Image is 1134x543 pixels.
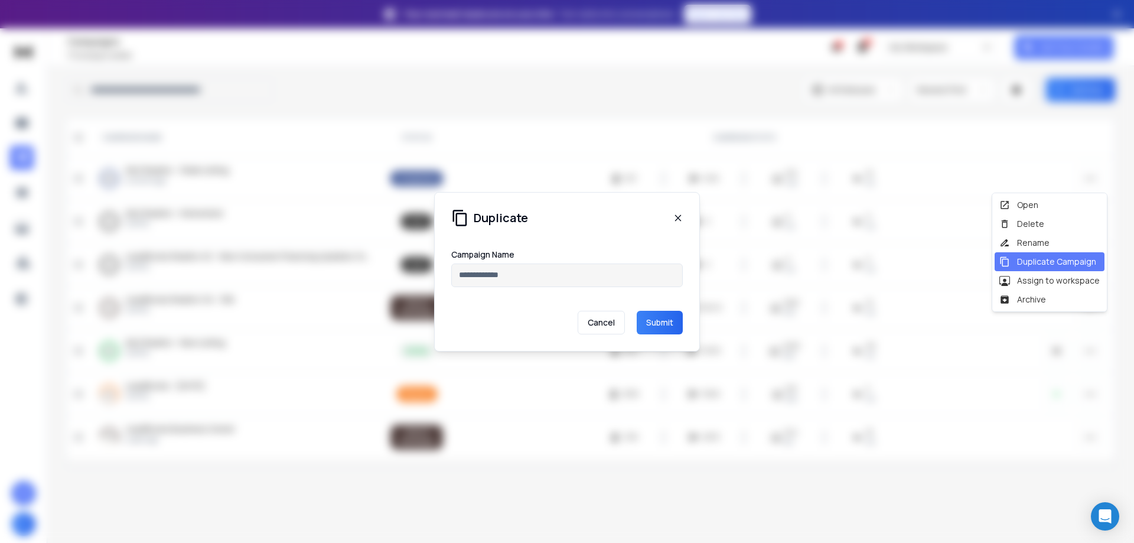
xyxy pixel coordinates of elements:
p: Cancel [578,311,625,334]
div: Delete [999,218,1044,230]
div: Duplicate Campaign [999,256,1096,268]
div: Assign to workspace [999,275,1100,287]
div: Open [999,199,1038,211]
div: Rename [999,237,1050,249]
label: Campaign Name [451,251,514,259]
button: Submit [637,311,683,334]
h1: Duplicate [474,210,528,226]
div: Open Intercom Messenger [1091,502,1119,531]
div: Archive [999,294,1046,305]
